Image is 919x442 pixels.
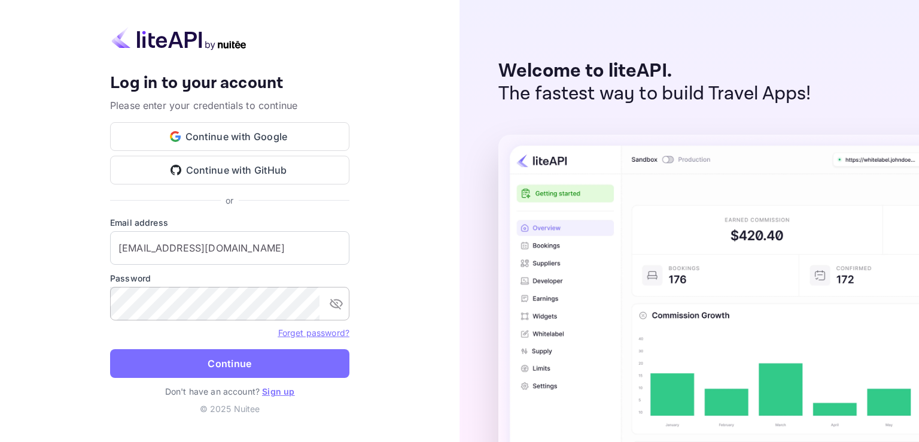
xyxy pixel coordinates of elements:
a: Sign up [262,386,294,396]
p: or [226,194,233,207]
label: Email address [110,216,349,229]
button: Continue with Google [110,122,349,151]
button: toggle password visibility [324,292,348,316]
p: Welcome to liteAPI. [498,60,811,83]
p: Please enter your credentials to continue [110,98,349,113]
p: The fastest way to build Travel Apps! [498,83,811,105]
img: liteapi [110,27,248,50]
input: Enter your email address [110,231,349,265]
button: Continue with GitHub [110,156,349,184]
a: Forget password? [278,326,349,338]
p: Don't have an account? [110,385,349,398]
h4: Log in to your account [110,73,349,94]
a: Forget password? [278,328,349,338]
button: Continue [110,349,349,378]
p: © 2025 Nuitee [110,402,349,415]
label: Password [110,272,349,284]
